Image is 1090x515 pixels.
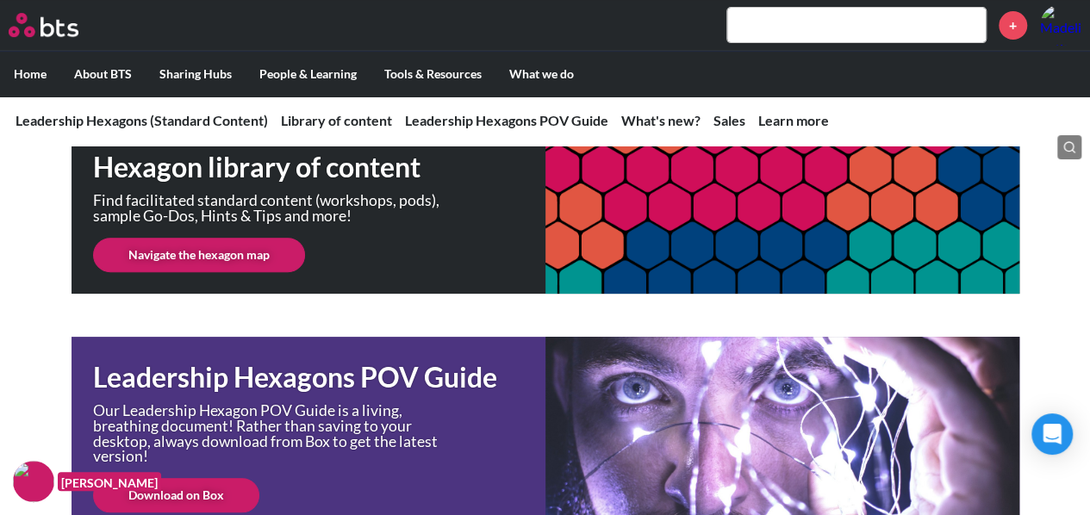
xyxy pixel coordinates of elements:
[9,13,110,37] a: Go home
[281,112,392,128] a: Library of content
[1040,4,1081,46] a: Profile
[93,403,455,463] p: Our Leadership Hexagon POV Guide is a living, breathing document! Rather than saving to your desk...
[1031,413,1073,455] div: Open Intercom Messenger
[713,112,745,128] a: Sales
[246,52,371,96] label: People & Learning
[405,112,608,128] a: Leadership Hexagons POV Guide
[60,52,146,96] label: About BTS
[758,112,829,128] a: Learn more
[93,238,305,272] a: Navigate the hexagon map
[16,112,268,128] a: Leadership Hexagons (Standard Content)
[93,193,455,223] p: Find facilitated standard content (workshops, pods), sample Go-Dos, Hints & Tips and more!
[495,52,588,96] label: What we do
[93,148,545,187] h1: Hexagon library of content
[13,461,54,502] img: F
[1040,4,1081,46] img: Madeline Bowman
[93,478,259,512] a: Download on Box
[93,358,545,397] h1: Leadership Hexagons POV Guide
[58,472,161,492] figcaption: [PERSON_NAME]
[999,11,1027,40] a: +
[371,52,495,96] label: Tools & Resources
[9,13,78,37] img: BTS Logo
[146,52,246,96] label: Sharing Hubs
[621,112,701,128] a: What's new?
